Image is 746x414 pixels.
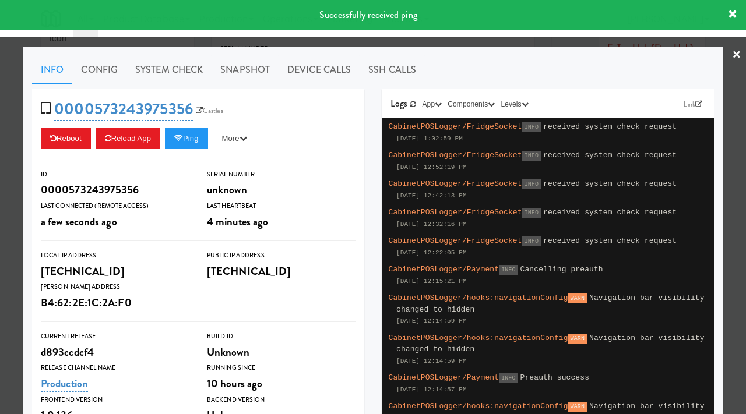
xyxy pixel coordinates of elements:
[41,362,189,374] div: Release Channel Name
[41,250,189,261] div: Local IP Address
[389,208,522,217] span: CabinetPOSLogger/FridgeSocket
[41,214,117,229] span: a few seconds ago
[522,179,541,189] span: INFO
[126,55,212,84] a: System Check
[520,373,590,382] span: Preauth success
[41,394,189,406] div: Frontend Version
[41,180,189,200] div: 0000573243975356
[41,281,189,293] div: [PERSON_NAME] Address
[193,105,226,116] a: Castles
[207,180,356,200] div: unknown
[41,200,189,212] div: Last Connected (Remote Access)
[396,293,705,314] span: Navigation bar visibility changed to hidden
[498,98,531,110] button: Levels
[41,376,88,392] a: Production
[420,98,445,110] button: App
[522,122,541,132] span: INFO
[543,151,677,160] span: received system check request
[396,317,467,324] span: [DATE] 12:14:59 PM
[681,98,705,110] a: Link
[213,128,256,149] button: More
[568,402,587,412] span: WARN
[41,128,91,149] button: Reboot
[389,179,522,188] span: CabinetPOSLogger/FridgeSocket
[41,331,189,342] div: Current Release
[207,376,262,391] span: 10 hours ago
[54,98,193,121] a: 0000573243975356
[207,362,356,374] div: Running Since
[207,394,356,406] div: Backend Version
[499,265,518,275] span: INFO
[396,221,467,228] span: [DATE] 12:32:16 PM
[568,293,587,303] span: WARN
[522,208,541,218] span: INFO
[207,214,268,229] span: 4 minutes ago
[212,55,279,84] a: Snapshot
[207,342,356,362] div: Unknown
[165,128,208,149] button: Ping
[389,334,568,342] span: CabinetPOSLogger/hooks:navigationConfig
[360,55,425,84] a: SSH Calls
[445,98,498,110] button: Components
[522,151,541,161] span: INFO
[389,122,522,131] span: CabinetPOSLogger/FridgeSocket
[279,55,360,84] a: Device Calls
[396,386,467,393] span: [DATE] 12:14:57 PM
[207,261,356,281] div: [TECHNICAL_ID]
[389,265,499,274] span: CabinetPOSLogger/Payment
[396,358,467,365] span: [DATE] 12:14:59 PM
[41,342,189,362] div: d893ccdcf4
[543,179,677,188] span: received system check request
[499,373,518,383] span: INFO
[520,265,603,274] span: Cancelling preauth
[389,151,522,160] span: CabinetPOSLogger/FridgeSocket
[32,55,72,84] a: Info
[96,128,160,149] button: Reload App
[319,8,417,22] span: Successfully received ping
[396,164,467,171] span: [DATE] 12:52:19 PM
[389,293,568,302] span: CabinetPOSLogger/hooks:navigationConfig
[543,208,677,217] span: received system check request
[72,55,126,84] a: Config
[568,334,587,344] span: WARN
[396,334,705,354] span: Navigation bar visibility changed to hidden
[207,250,356,261] div: Public IP Address
[522,236,541,246] span: INFO
[543,236,677,245] span: received system check request
[41,261,189,281] div: [TECHNICAL_ID]
[207,331,356,342] div: Build Id
[389,373,499,382] span: CabinetPOSLogger/Payment
[41,293,189,313] div: B4:62:2E:1C:2A:F0
[396,135,463,142] span: [DATE] 1:02:59 PM
[396,278,467,285] span: [DATE] 12:15:21 PM
[207,169,356,181] div: Serial Number
[543,122,677,131] span: received system check request
[396,249,467,256] span: [DATE] 12:22:05 PM
[396,192,467,199] span: [DATE] 12:42:13 PM
[207,200,356,212] div: Last Heartbeat
[390,97,407,110] span: Logs
[41,169,189,181] div: ID
[389,236,522,245] span: CabinetPOSLogger/FridgeSocket
[732,37,741,73] a: ×
[389,402,568,411] span: CabinetPOSLogger/hooks:navigationConfig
